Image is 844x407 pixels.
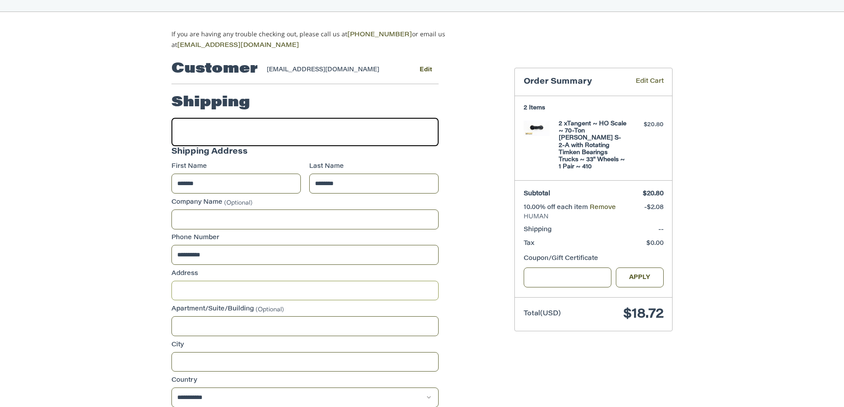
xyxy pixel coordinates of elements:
div: Coupon/Gift Certificate [524,254,664,264]
a: [EMAIL_ADDRESS][DOMAIN_NAME] [177,43,299,49]
label: Company Name [171,198,439,207]
h2: Customer [171,60,258,78]
label: Apartment/Suite/Building [171,305,439,314]
span: Tax [524,240,534,247]
span: -$2.08 [644,205,664,211]
legend: Shipping Address [171,146,248,163]
small: (Optional) [256,307,284,313]
span: Shipping [524,227,552,233]
label: Last Name [309,162,439,171]
p: If you are having any trouble checking out, please call us at or email us at [171,29,473,50]
span: $18.72 [623,308,664,321]
div: [EMAIL_ADDRESS][DOMAIN_NAME] [267,66,396,74]
button: Apply [616,267,664,287]
span: 10.00% off each item [524,205,590,211]
label: City [171,341,439,350]
h4: 2 x Tangent ~ HO Scale ~ 70-Ton [PERSON_NAME] S-2-A with Rotating Timken Bearings Trucks ~ 33" Wh... [559,120,626,171]
h3: 2 Items [524,105,664,112]
label: Country [171,376,439,385]
span: Subtotal [524,191,550,197]
a: Edit Cart [623,77,664,87]
h3: Order Summary [524,77,623,87]
small: (Optional) [224,200,253,205]
a: Remove [590,205,616,211]
input: Gift Certificate or Coupon Code [524,267,612,287]
span: -- [658,227,664,233]
h2: Shipping [171,94,250,112]
span: $20.80 [643,191,664,197]
label: First Name [171,162,301,171]
button: Edit [412,63,439,76]
a: [PHONE_NUMBER] [347,32,412,38]
span: HUMAN [524,213,664,221]
span: Total (USD) [524,310,561,317]
label: Address [171,269,439,279]
span: $0.00 [646,240,664,247]
div: $20.80 [629,120,664,129]
label: Phone Number [171,233,439,243]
